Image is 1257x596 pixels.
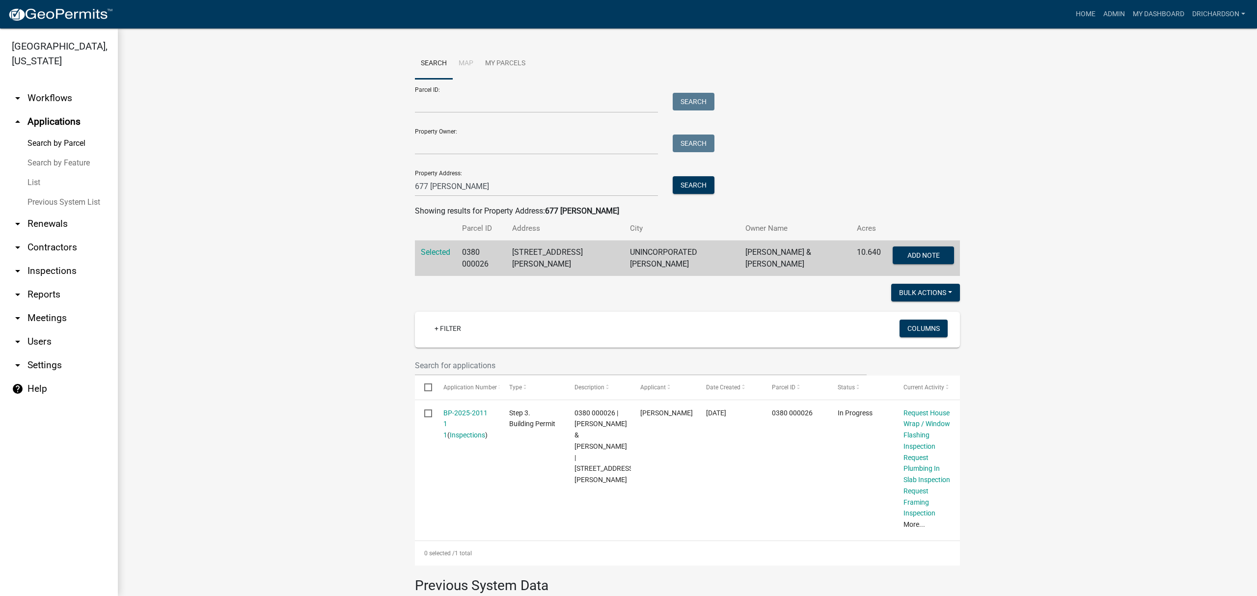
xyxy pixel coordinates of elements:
[706,409,726,417] span: 06/17/2025
[450,431,485,439] a: Inspections
[545,206,619,216] strong: 677 [PERSON_NAME]
[415,376,434,399] datatable-header-cell: Select
[424,550,455,557] span: 0 selected /
[12,218,24,230] i: arrow_drop_down
[506,241,624,276] td: [STREET_ADDRESS][PERSON_NAME]
[434,376,499,399] datatable-header-cell: Application Number
[739,241,851,276] td: [PERSON_NAME] & [PERSON_NAME]
[697,376,763,399] datatable-header-cell: Date Created
[574,384,604,391] span: Description
[763,376,828,399] datatable-header-cell: Parcel ID
[456,241,506,276] td: 0380 000026
[456,217,506,240] th: Parcel ID
[828,376,894,399] datatable-header-cell: Status
[506,217,624,240] th: Address
[624,217,739,240] th: City
[12,383,24,395] i: help
[900,320,948,337] button: Columns
[772,409,813,417] span: 0380 000026
[415,48,453,80] a: Search
[903,487,935,517] a: Request Framing Inspection
[12,92,24,104] i: arrow_drop_down
[673,135,714,152] button: Search
[443,407,491,441] div: ( )
[12,336,24,348] i: arrow_drop_down
[838,409,873,417] span: In Progress
[12,242,24,253] i: arrow_drop_down
[706,384,740,391] span: Date Created
[640,384,666,391] span: Applicant
[427,320,469,337] a: + Filter
[631,376,697,399] datatable-header-cell: Applicant
[415,541,960,566] div: 1 total
[903,520,925,528] a: More...
[894,376,960,399] datatable-header-cell: Current Activity
[12,265,24,277] i: arrow_drop_down
[499,376,565,399] datatable-header-cell: Type
[739,217,851,240] th: Owner Name
[673,176,714,194] button: Search
[640,409,693,417] span: Jonathan Laws
[907,251,939,259] span: Add Note
[574,409,635,484] span: 0380 000026 | LAWS JONATHAN & CARMELITA LAWS | 677 JOHN LOVELACE RD
[443,409,488,439] a: BP-2025-2011 1 1
[443,384,497,391] span: Application Number
[673,93,714,110] button: Search
[509,384,522,391] span: Type
[893,246,954,264] button: Add Note
[838,384,855,391] span: Status
[509,409,555,428] span: Step 3. Building Permit
[624,241,739,276] td: UNINCORPORATED [PERSON_NAME]
[12,359,24,371] i: arrow_drop_down
[891,284,960,301] button: Bulk Actions
[851,241,887,276] td: 10.640
[903,454,950,484] a: Request Plumbing In Slab Inspection
[1129,5,1188,24] a: My Dashboard
[12,289,24,300] i: arrow_drop_down
[1072,5,1099,24] a: Home
[415,205,960,217] div: Showing results for Property Address:
[565,376,631,399] datatable-header-cell: Description
[1099,5,1129,24] a: Admin
[415,355,867,376] input: Search for applications
[772,384,795,391] span: Parcel ID
[415,566,960,596] h3: Previous System Data
[903,409,950,450] a: Request House Wrap / Window Flashing Inspection
[903,384,944,391] span: Current Activity
[851,217,887,240] th: Acres
[421,247,450,257] a: Selected
[1188,5,1249,24] a: drichardson
[12,312,24,324] i: arrow_drop_down
[479,48,531,80] a: My Parcels
[12,116,24,128] i: arrow_drop_up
